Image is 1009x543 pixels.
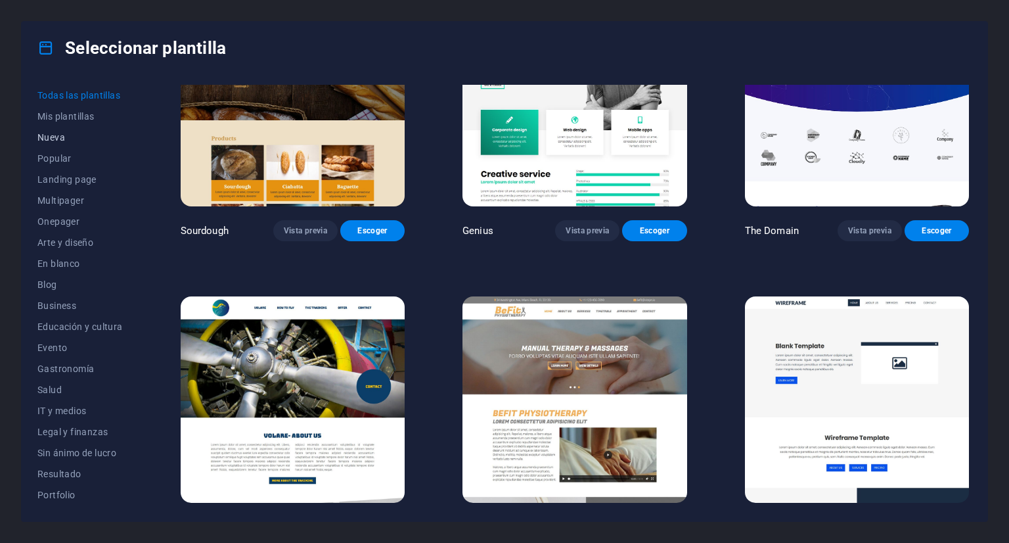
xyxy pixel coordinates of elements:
[37,484,123,506] button: Portfolio
[37,253,123,274] button: En blanco
[37,385,123,395] span: Salud
[37,274,123,295] button: Blog
[37,216,123,227] span: Onepager
[37,421,123,442] button: Legal y finanzas
[37,442,123,463] button: Sin ánimo de lucro
[37,153,123,164] span: Popular
[745,224,799,237] p: The Domain
[37,106,123,127] button: Mis plantillas
[37,300,123,311] span: Business
[37,337,123,358] button: Evento
[37,127,123,148] button: Nueva
[37,237,123,248] span: Arte y diseño
[745,296,969,504] img: Wireframe
[37,321,123,332] span: Educación y cultura
[633,225,676,236] span: Escoger
[37,342,123,353] span: Evento
[37,232,123,253] button: Arte y diseño
[37,316,123,337] button: Educación y cultura
[37,448,123,458] span: Sin ánimo de lucro
[622,220,686,241] button: Escoger
[37,148,123,169] button: Popular
[555,220,619,241] button: Vista previa
[37,364,123,374] span: Gastronomía
[848,225,891,236] span: Vista previa
[37,463,123,484] button: Resultado
[37,358,123,379] button: Gastronomía
[37,295,123,316] button: Business
[462,224,493,237] p: Genius
[462,296,686,504] img: BeFit PHYSIOTHERAPY
[37,195,123,206] span: Multipager
[37,90,123,101] span: Todas las plantillas
[37,279,123,290] span: Blog
[284,225,327,236] span: Vista previa
[37,111,123,122] span: Mis plantillas
[37,211,123,232] button: Onepager
[566,225,609,236] span: Vista previa
[37,37,226,59] h4: Seleccionar plantilla
[905,220,969,241] button: Escoger
[37,190,123,211] button: Multipager
[181,296,405,504] img: Volare
[37,85,123,106] button: Todas las plantillas
[273,220,338,241] button: Vista previa
[37,490,123,500] span: Portfolio
[37,469,123,479] span: Resultado
[838,220,902,241] button: Vista previa
[37,132,123,143] span: Nueva
[351,225,394,236] span: Escoger
[37,406,123,416] span: IT y medios
[37,379,123,400] button: Salud
[37,400,123,421] button: IT y medios
[915,225,958,236] span: Escoger
[37,258,123,269] span: En blanco
[181,224,229,237] p: Sourdough
[37,427,123,437] span: Legal y finanzas
[37,169,123,190] button: Landing page
[340,220,405,241] button: Escoger
[37,174,123,185] span: Landing page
